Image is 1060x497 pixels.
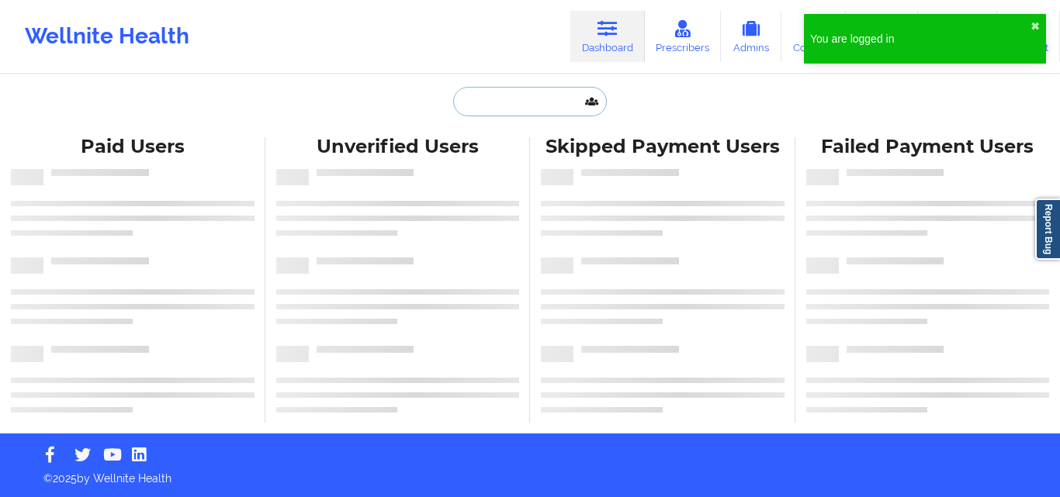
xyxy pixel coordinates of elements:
[276,135,520,159] div: Unverified Users
[33,460,1027,486] p: © 2025 by Wellnite Health
[810,31,1031,47] div: You are logged in
[1031,20,1040,33] button: close
[806,135,1050,159] div: Failed Payment Users
[645,11,722,62] a: Prescribers
[570,11,645,62] a: Dashboard
[541,135,785,159] div: Skipped Payment Users
[1035,198,1060,260] a: Report Bug
[781,11,846,62] a: Coaches
[11,135,255,159] div: Paid Users
[721,11,781,62] a: Admins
